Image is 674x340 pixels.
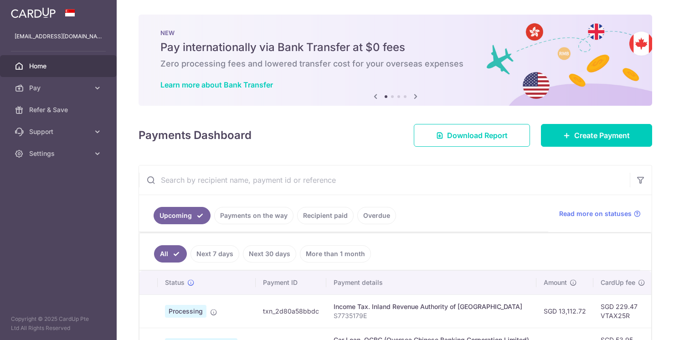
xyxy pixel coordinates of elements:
[154,245,187,263] a: All
[160,29,630,36] p: NEW
[139,165,630,195] input: Search by recipient name, payment id or reference
[300,245,371,263] a: More than 1 month
[165,278,185,287] span: Status
[29,105,89,114] span: Refer & Save
[139,127,252,144] h4: Payments Dashboard
[544,278,567,287] span: Amount
[160,58,630,69] h6: Zero processing fees and lowered transfer cost for your overseas expenses
[536,294,593,328] td: SGD 13,112.72
[29,62,89,71] span: Home
[601,278,635,287] span: CardUp fee
[190,245,239,263] a: Next 7 days
[559,209,632,218] span: Read more on statuses
[447,130,508,141] span: Download Report
[574,130,630,141] span: Create Payment
[29,83,89,93] span: Pay
[541,124,652,147] a: Create Payment
[357,207,396,224] a: Overdue
[334,302,529,311] div: Income Tax. Inland Revenue Authority of [GEOGRAPHIC_DATA]
[297,207,354,224] a: Recipient paid
[29,127,89,136] span: Support
[165,305,206,318] span: Processing
[154,207,211,224] a: Upcoming
[160,80,273,89] a: Learn more about Bank Transfer
[139,15,652,106] img: Bank transfer banner
[334,311,529,320] p: S7735179E
[160,40,630,55] h5: Pay internationally via Bank Transfer at $0 fees
[256,294,326,328] td: txn_2d80a58bbdc
[593,294,653,328] td: SGD 229.47 VTAX25R
[11,7,56,18] img: CardUp
[15,32,102,41] p: [EMAIL_ADDRESS][DOMAIN_NAME]
[243,245,296,263] a: Next 30 days
[214,207,293,224] a: Payments on the way
[256,271,326,294] th: Payment ID
[559,209,641,218] a: Read more on statuses
[29,149,89,158] span: Settings
[414,124,530,147] a: Download Report
[326,271,536,294] th: Payment details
